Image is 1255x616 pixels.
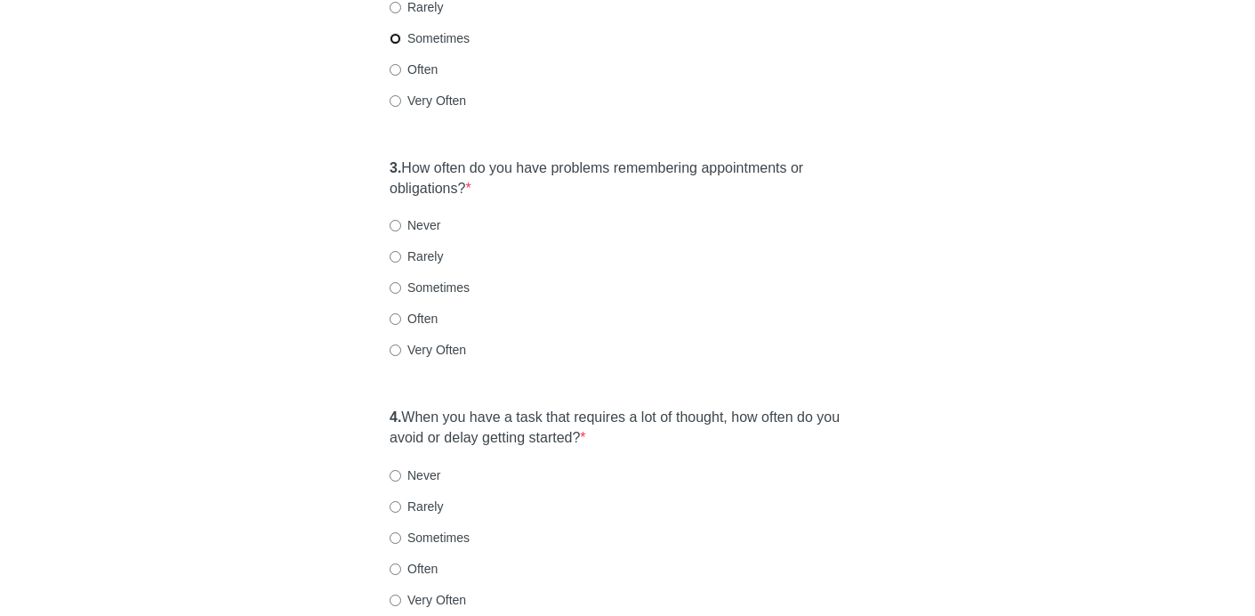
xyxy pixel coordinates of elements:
[390,313,401,325] input: Often
[390,409,401,425] strong: 4.
[390,95,401,107] input: Very Often
[390,466,440,484] label: Never
[390,92,466,109] label: Very Often
[390,501,401,513] input: Rarely
[390,408,865,449] label: When you have a task that requires a lot of thought, how often do you avoid or delay getting star...
[390,61,438,78] label: Often
[390,529,470,547] label: Sometimes
[390,532,401,544] input: Sometimes
[390,2,401,13] input: Rarely
[390,282,401,294] input: Sometimes
[390,33,401,45] input: Sometimes
[390,279,470,296] label: Sometimes
[390,563,401,575] input: Often
[390,498,443,515] label: Rarely
[390,470,401,482] input: Never
[390,64,401,76] input: Often
[390,216,440,234] label: Never
[390,158,865,199] label: How often do you have problems remembering appointments or obligations?
[390,220,401,231] input: Never
[390,310,438,328] label: Often
[390,344,401,356] input: Very Often
[390,591,466,609] label: Very Often
[390,160,401,175] strong: 3.
[390,29,470,47] label: Sometimes
[390,341,466,359] label: Very Often
[390,560,438,578] label: Often
[390,251,401,263] input: Rarely
[390,595,401,606] input: Very Often
[390,247,443,265] label: Rarely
